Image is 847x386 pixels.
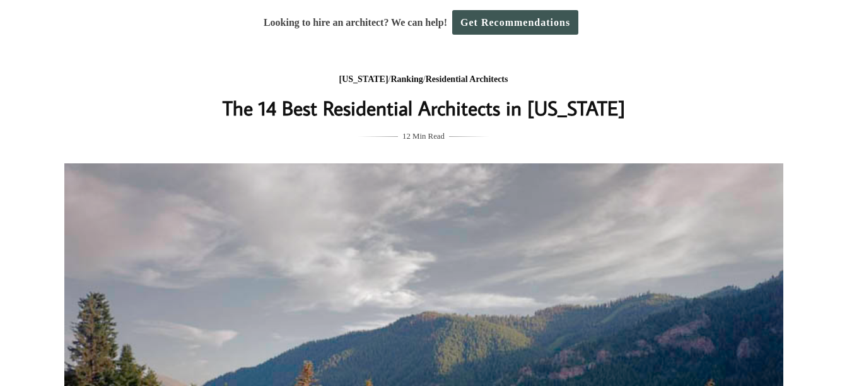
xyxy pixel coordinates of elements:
a: Ranking [390,74,423,84]
a: Residential Architects [426,74,508,84]
a: [US_STATE] [339,74,388,84]
a: Get Recommendations [452,10,578,35]
span: 12 Min Read [402,129,445,143]
div: / / [172,72,675,88]
h1: The 14 Best Residential Architects in [US_STATE] [172,93,675,123]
